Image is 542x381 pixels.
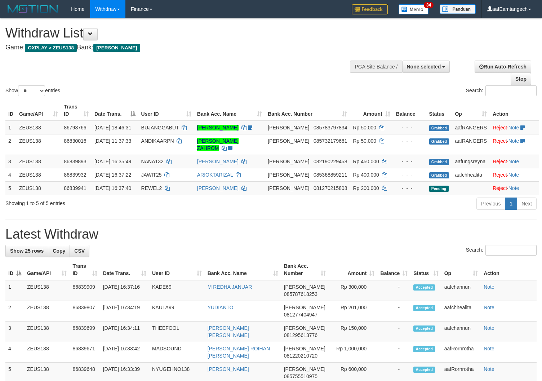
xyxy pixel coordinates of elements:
span: Show 25 rows [10,248,44,254]
img: Feedback.jpg [352,4,388,14]
a: [PERSON_NAME] [208,366,249,372]
th: Game/API: activate to sort column ascending [24,260,70,280]
div: - - - [396,124,423,131]
div: - - - [396,158,423,165]
span: Rp 450.000 [353,159,379,164]
span: Copy 081295613776 to clipboard [284,332,317,338]
a: [PERSON_NAME] ROIHAN [PERSON_NAME] [208,346,270,359]
td: [DATE] 16:33:42 [100,342,149,363]
td: ZEUS138 [16,181,61,195]
th: ID: activate to sort column descending [5,260,24,280]
span: [PERSON_NAME] [284,346,325,351]
span: BUJANGGABUT [141,125,179,130]
span: Accepted [413,367,435,373]
td: 2 [5,134,16,155]
span: Rp 400.000 [353,172,379,178]
td: 3 [5,322,24,342]
span: Rp 50.000 [353,138,376,144]
label: Search: [466,85,537,96]
input: Search: [485,85,537,96]
th: Bank Acc. Number: activate to sort column ascending [281,260,329,280]
a: Run Auto-Refresh [475,61,531,73]
a: [PERSON_NAME] [197,159,239,164]
a: Note [484,305,494,310]
td: aafchannun [441,322,481,342]
td: ZEUS138 [16,155,61,168]
td: ZEUS138 [24,322,70,342]
a: Note [484,284,494,290]
a: [PERSON_NAME] ZAHROM [197,138,239,151]
a: Note [508,159,519,164]
td: 3 [5,155,16,168]
span: [PERSON_NAME] [284,284,325,290]
th: ID [5,100,16,121]
a: CSV [70,245,89,257]
a: Reject [493,138,507,144]
span: 86839893 [64,159,86,164]
td: ZEUS138 [24,301,70,322]
span: [PERSON_NAME] [268,159,309,164]
a: M REDHA JANUAR [208,284,252,290]
a: Show 25 rows [5,245,48,257]
th: Balance: activate to sort column ascending [377,260,410,280]
img: MOTION_logo.png [5,4,60,14]
th: Action [481,260,537,280]
span: Copy 081277404947 to clipboard [284,312,317,318]
span: [DATE] 16:37:40 [94,185,131,191]
td: ZEUS138 [16,168,61,181]
td: ZEUS138 [16,121,61,134]
span: [PERSON_NAME] [93,44,140,52]
td: aafchannun [441,280,481,301]
span: 86830016 [64,138,86,144]
span: Accepted [413,346,435,352]
td: ZEUS138 [24,342,70,363]
a: [PERSON_NAME] [197,185,239,191]
td: aafchhealita [452,168,490,181]
td: 86839909 [70,280,100,301]
span: Grabbed [429,159,449,165]
td: Rp 201,000 [329,301,377,322]
th: Trans ID: activate to sort column ascending [70,260,100,280]
span: [PERSON_NAME] [284,325,325,331]
span: 86839932 [64,172,86,178]
td: 86839671 [70,342,100,363]
span: None selected [407,64,441,70]
th: Action [490,100,539,121]
span: [DATE] 18:46:31 [94,125,131,130]
td: 5 [5,181,16,195]
td: 86839807 [70,301,100,322]
th: Balance [393,100,426,121]
div: - - - [396,171,423,178]
th: Date Trans.: activate to sort column ascending [100,260,149,280]
span: [DATE] 16:37:22 [94,172,131,178]
select: Showentries [18,85,45,96]
span: JAWIT25 [141,172,162,178]
a: YUDIANTO [208,305,234,310]
td: 86839699 [70,322,100,342]
td: · [490,155,539,168]
td: aafRornrotha [441,342,481,363]
img: Button%20Memo.svg [399,4,429,14]
span: [PERSON_NAME] [268,185,309,191]
a: Note [508,125,519,130]
a: [PERSON_NAME] [197,125,239,130]
span: Copy 082190229458 to clipboard [314,159,347,164]
td: [DATE] 16:37:16 [100,280,149,301]
a: Note [484,325,494,331]
td: aafungsreyna [452,155,490,168]
span: Rp 50.000 [353,125,376,130]
td: 1 [5,121,16,134]
td: - [377,280,410,301]
th: Amount: activate to sort column ascending [350,100,393,121]
span: Copy 085783797834 to clipboard [314,125,347,130]
td: KAULA99 [149,301,205,322]
td: Rp 1,000,000 [329,342,377,363]
span: Grabbed [429,138,449,145]
td: aafchhealita [441,301,481,322]
a: Note [508,138,519,144]
span: Pending [429,186,449,192]
div: Showing 1 to 5 of 5 entries [5,197,221,207]
th: Op: activate to sort column ascending [452,100,490,121]
span: CSV [74,248,85,254]
a: Next [517,198,537,210]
